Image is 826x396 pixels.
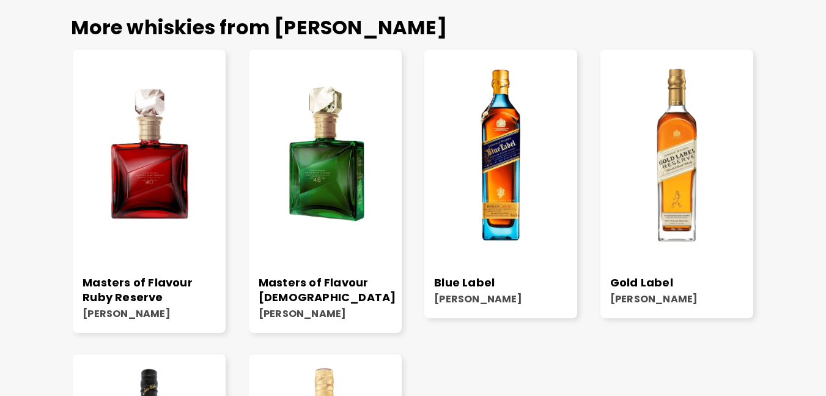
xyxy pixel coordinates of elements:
a: [PERSON_NAME] [434,292,522,306]
img: Johnnie Walker 48 Year Old - Masters of Flavour - Bottle [249,59,402,251]
a: [PERSON_NAME] [83,307,171,321]
h2: More whiskies from [PERSON_NAME] [71,15,756,40]
img: Johnnie Walker - Blue Label - Bottle [424,59,577,251]
img: Johnnie Walker - Masters of Flavour Ruby Reserve - Bottle [73,59,226,251]
a: Masters of Flavour Ruby Reserve [83,275,193,305]
a: [PERSON_NAME] [610,292,698,306]
img: Johnnie Walker - Gold Label - Bottle [600,59,753,251]
a: Gold Label [610,275,673,290]
a: Blue Label [434,275,495,290]
a: Masters of Flavour [DEMOGRAPHIC_DATA] [259,275,396,305]
a: [PERSON_NAME] [259,307,347,321]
